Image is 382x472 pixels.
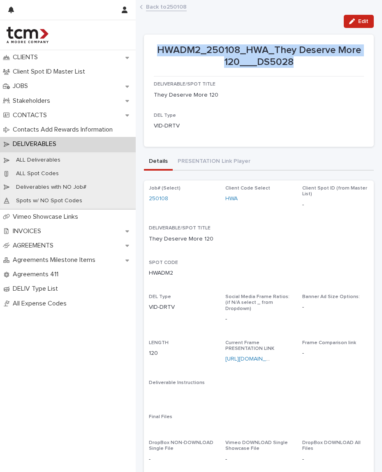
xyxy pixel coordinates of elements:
[302,303,369,312] p: -
[9,213,85,221] p: Vimeo Showcase Links
[9,111,53,119] p: CONTACTS
[344,15,374,28] button: Edit
[9,157,67,164] p: ALL Deliverables
[225,455,292,464] p: -
[149,340,169,345] span: LENGTH
[225,340,274,351] span: Current Frame PRESENTATION LINK
[149,226,211,231] span: DELIVERABLE/SPOT TITLE
[154,44,364,68] p: HWADM2_250108_HWA_They Deserve More 120___DS5028
[9,256,102,264] p: Agreements Milestone Items
[7,27,49,43] img: 4hMmSqQkux38exxPVZHQ
[225,315,292,324] p: -
[225,186,270,191] span: Client Code Select
[154,91,259,99] p: They Deserve More 120
[149,260,178,265] span: SPOT CODE
[302,349,369,358] p: -
[9,300,73,308] p: All Expense Codes
[149,414,172,419] span: Final Files
[9,227,48,235] p: INVOICES
[149,380,205,385] span: Deliverable Instructions
[9,170,65,177] p: ALL Spot Codes
[225,194,238,203] a: HWA
[154,113,176,118] span: DEL Type
[144,153,173,171] button: Details
[146,2,187,11] a: Back to250108
[149,235,213,243] p: They Deserve More 120
[149,194,168,203] a: 250108
[302,340,356,345] span: Frame Comparison link
[302,455,369,464] p: -
[154,122,259,130] p: VID-DRTV
[149,455,215,464] p: -
[9,97,57,105] p: Stakeholders
[149,269,173,278] p: HWADM2
[9,126,119,134] p: Contacts Add Rewards Information
[173,153,255,171] button: PRESENTATION Link Player
[225,440,288,451] span: Vimeo DOWNLOAD Single Showcase File
[149,294,171,299] span: DEL Type
[9,242,60,250] p: AGREEMENTS
[9,53,44,61] p: CLIENTS
[9,271,65,278] p: Agreements 411
[9,285,65,293] p: DELIV Type List
[9,197,89,204] p: Spots w/ NO Spot Codes
[149,349,215,358] p: 120
[302,201,369,209] p: -
[9,68,92,76] p: Client Spot ID Master List
[9,140,63,148] p: DELIVERABLES
[9,184,93,191] p: Deliverables with NO Job#
[225,356,283,362] a: [URL][DOMAIN_NAME]
[9,82,35,90] p: JOBS
[225,294,289,311] span: Social Media Frame Ratios: (if N/A select _ from Dropdown)
[358,19,368,24] span: Edit
[149,303,215,312] p: VID-DRTV
[149,186,181,191] span: Job# (Select)
[302,440,361,451] span: DropBox DOWNLOAD All Files
[149,440,213,451] span: DropBox NON-DOWNLOAD Single File
[302,294,360,299] span: Banner Ad Size Options:
[154,82,215,87] span: DELIVERABLE/SPOT TITLE
[302,186,367,197] span: Client Spot ID (from Master List)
